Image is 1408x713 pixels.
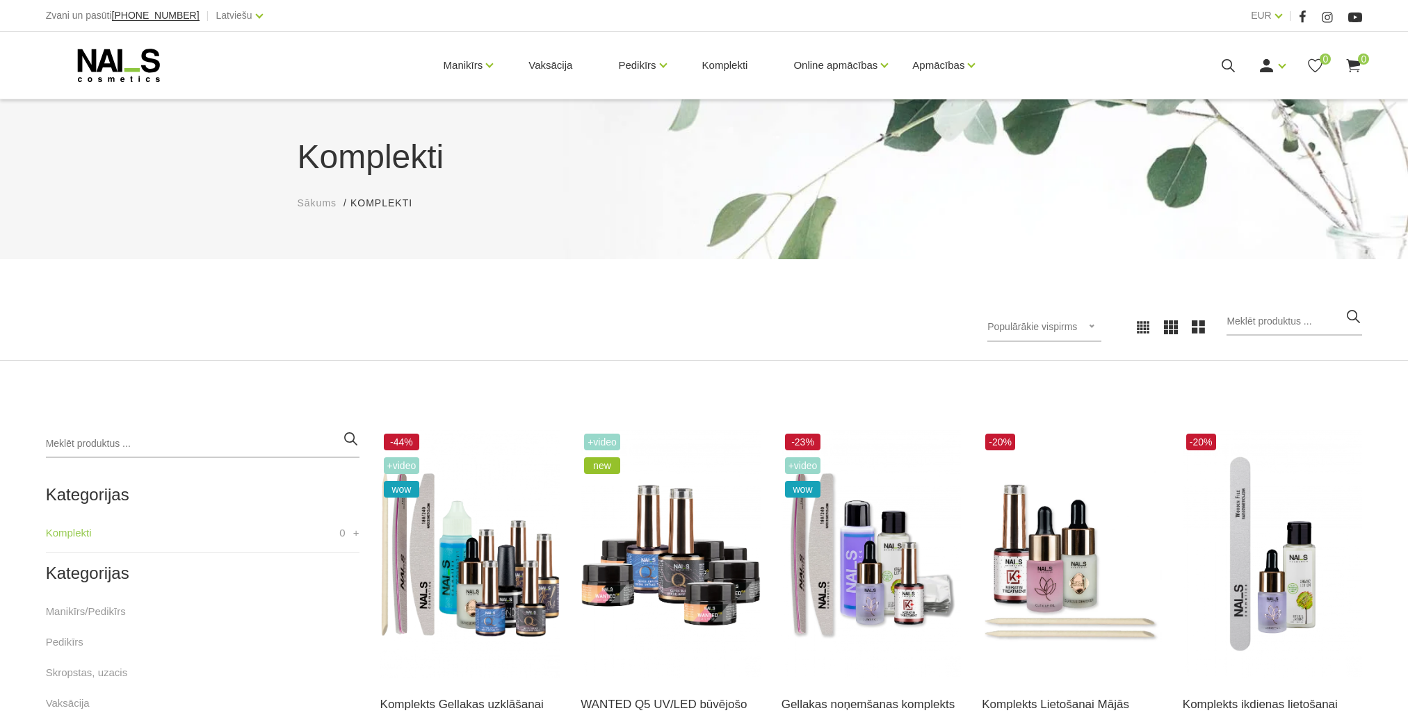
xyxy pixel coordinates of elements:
[912,38,964,93] a: Apmācības
[1227,308,1362,336] input: Meklēt produktus ...
[350,196,426,211] li: Komplekti
[46,664,128,681] a: Skropstas, uzacis
[584,434,620,450] span: +Video
[1345,57,1362,74] a: 0
[380,430,560,678] img: Gellakas uzklāšanas komplektā ietilpst:Wipe Off Solutions 3in1/30mlBrilliant Bond Bezskābes praim...
[691,32,759,99] a: Komplekti
[298,132,1111,182] h1: Komplekti
[985,434,1015,450] span: -20%
[982,430,1162,678] img: Komplektā ietilpst:- Keratīna līdzeklis bojātu nagu atjaunošanai, 14 ml,- Kutikulas irdinātājs ar...
[46,7,200,24] div: Zvani un pasūti
[782,430,962,678] img: Gellakas noņemšanas komplekts ietver▪️ Līdzeklis Gellaku un citu Soak Off produktu noņemšanai (10...
[46,603,126,620] a: Manikīrs/Pedikīrs
[216,7,252,24] a: Latviešu
[1289,7,1292,24] span: |
[46,564,359,582] h2: Kategorijas
[46,525,92,541] a: Komplekti
[46,486,359,504] h2: Kategorijas
[1251,7,1272,24] a: EUR
[1320,54,1331,65] span: 0
[444,38,483,93] a: Manikīrs
[1306,57,1324,74] a: 0
[298,197,337,208] span: Sākums
[987,321,1077,332] span: Populārākie vispirms
[207,7,209,24] span: |
[384,481,420,498] span: wow
[517,32,583,99] a: Vaksācija
[384,434,420,450] span: -44%
[46,695,90,712] a: Vaksācija
[1186,434,1216,450] span: -20%
[1358,54,1369,65] span: 0
[298,196,337,211] a: Sākums
[384,457,420,474] span: +Video
[1183,430,1363,678] img: Komplektā ietilst: - Organic Lotion Lithi&amp;Jasmine 50 ml; - Melleņu Kutikulu eļļa 15 ml; - Woo...
[46,634,83,650] a: Pedikīrs
[618,38,656,93] a: Pedikīrs
[793,38,877,93] a: Online apmācības
[353,525,359,541] a: +
[339,525,345,541] span: 0
[785,457,821,474] span: +Video
[584,457,620,474] span: new
[581,430,761,678] img: Wanted gelu starta komplekta ietilpst:- Quick Builder Clear HYBRID bāze UV/LED, 8 ml;- Quick Crys...
[785,481,821,498] span: wow
[46,430,359,458] input: Meklēt produktus ...
[785,434,821,450] span: -23%
[112,10,200,21] a: [PHONE_NUMBER]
